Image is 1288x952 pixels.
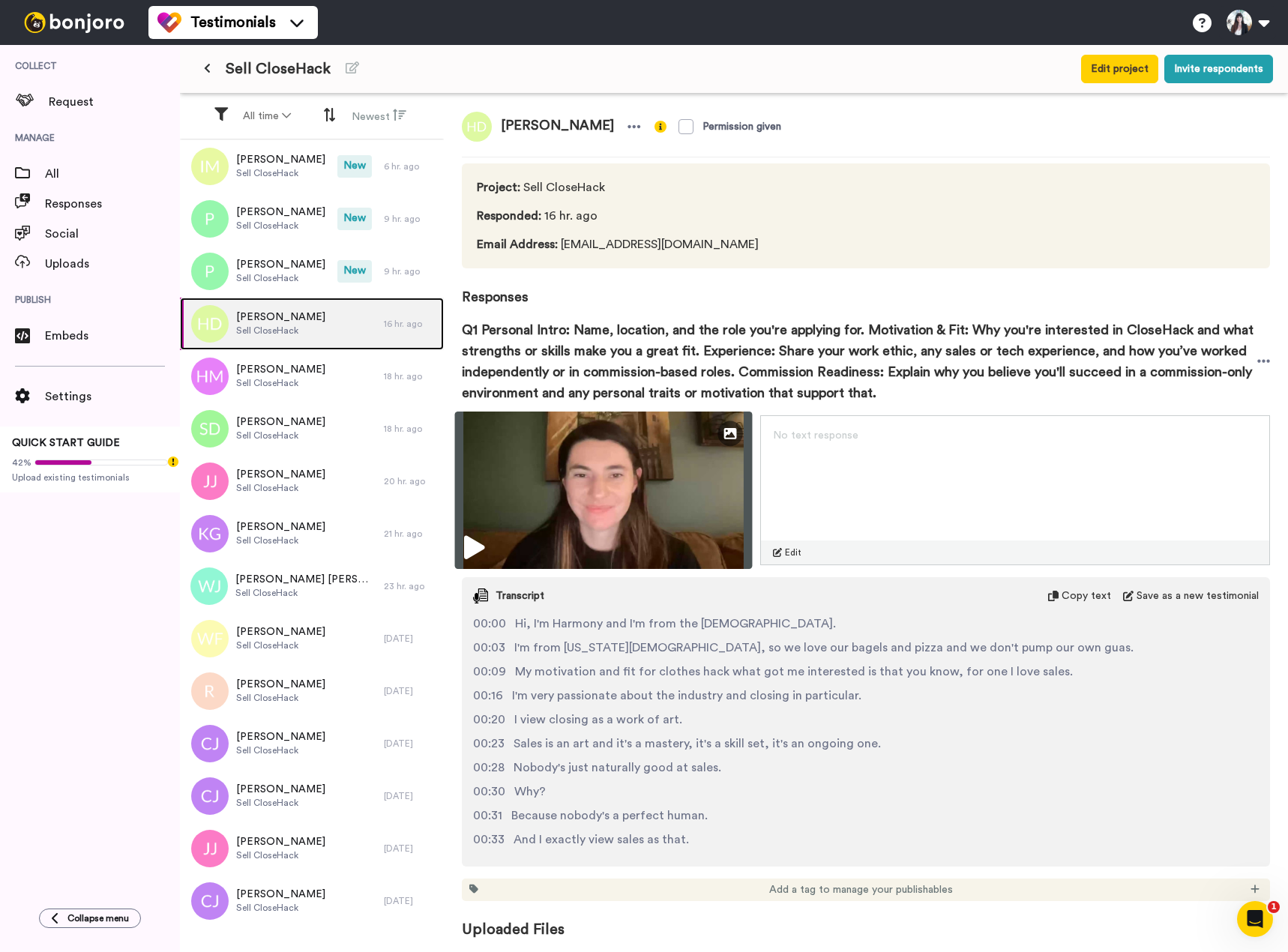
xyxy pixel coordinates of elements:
span: 1 [1268,901,1280,913]
span: 00:16 [473,687,503,705]
a: [PERSON_NAME]Sell CloseHackNew6 hr. ago [180,140,444,193]
span: [PERSON_NAME] [236,467,325,482]
span: Q1 Personal Intro: Name, location, and the role you're applying for. Motivation & Fit: Why you're... [462,319,1257,403]
img: r.png [191,672,229,710]
span: Sell CloseHack [236,639,325,651]
a: [PERSON_NAME]Sell CloseHack[DATE] [180,717,444,770]
span: Sell CloseHack [236,744,325,756]
img: tm-color.svg [157,10,181,34]
span: Email Address : [477,238,558,250]
button: Newest [343,102,415,130]
span: [PERSON_NAME] [236,624,325,639]
span: 00:33 [473,831,505,849]
img: cj.png [191,725,229,762]
span: Responded : [477,210,541,222]
div: [DATE] [384,790,436,802]
div: 21 hr. ago [384,528,436,540]
span: Sell CloseHack [235,587,376,599]
a: [PERSON_NAME]Sell CloseHack[DATE] [180,822,444,875]
span: Sell CloseHack [236,902,325,914]
img: hd.png [191,305,229,343]
img: p.png [191,200,229,238]
a: [PERSON_NAME]Sell CloseHackNew9 hr. ago [180,193,444,245]
a: [PERSON_NAME]Sell CloseHackNew9 hr. ago [180,245,444,298]
span: Save as a new testimonial [1137,588,1259,603]
span: Project : [477,181,520,193]
div: Permission given [702,119,781,134]
a: [PERSON_NAME]Sell CloseHack20 hr. ago [180,455,444,507]
div: [DATE] [384,895,436,907]
span: My motivation and fit for clothes hack what got me interested is that you know, for one I love sa... [515,663,1073,681]
span: [PERSON_NAME] [236,310,325,325]
div: 18 hr. ago [384,423,436,435]
span: 16 hr. ago [477,207,759,225]
span: Hi, I'm Harmony and I'm from the [DEMOGRAPHIC_DATA]. [515,615,836,633]
span: Responses [462,268,1270,307]
div: [DATE] [384,685,436,697]
span: [PERSON_NAME] [236,152,325,167]
span: 42% [12,457,31,469]
span: Sell CloseHack [236,430,325,442]
span: I view closing as a work of art. [514,711,682,729]
span: Why? [514,783,546,801]
span: Sell CloseHack [236,797,325,809]
div: 6 hr. ago [384,160,436,172]
span: [PERSON_NAME] [236,519,325,534]
span: Copy text [1062,588,1111,603]
span: New [337,208,372,230]
a: [PERSON_NAME]Sell CloseHack21 hr. ago [180,507,444,560]
div: 9 hr. ago [384,265,436,277]
span: Responses [45,195,180,213]
span: 00:28 [473,759,505,777]
span: I'm from [US_STATE][DEMOGRAPHIC_DATA], so we love our bagels and pizza and we don't pump our own ... [514,639,1134,657]
span: Testimonials [190,12,276,33]
img: hd.png [462,112,492,142]
span: [PERSON_NAME] [236,887,325,902]
div: [DATE] [384,633,436,645]
span: [PERSON_NAME] [492,112,623,142]
a: [PERSON_NAME]Sell CloseHack[DATE] [180,770,444,822]
img: im.png [191,148,229,185]
span: Sell CloseHack [236,220,325,232]
span: Because nobody's a perfect human. [511,807,708,825]
span: Sell CloseHack [236,272,325,284]
a: Edit project [1081,55,1158,83]
a: [PERSON_NAME]Sell CloseHack[DATE] [180,875,444,927]
a: [PERSON_NAME]Sell CloseHack16 hr. ago [180,298,444,350]
span: 00:03 [473,639,505,657]
span: [PERSON_NAME] [PERSON_NAME] [235,572,376,587]
a: [PERSON_NAME]Sell CloseHack18 hr. ago [180,403,444,455]
img: hm.png [191,358,229,395]
span: I'm very passionate about the industry and closing in particular. [512,687,861,705]
a: [PERSON_NAME] [PERSON_NAME]Sell CloseHack23 hr. ago [180,560,444,612]
img: jj.png [191,830,229,867]
span: Sell CloseHack [236,167,325,179]
span: 00:23 [473,735,505,753]
span: Upload existing testimonials [12,472,168,483]
span: [PERSON_NAME] [236,415,325,430]
div: [DATE] [384,738,436,750]
span: Sell CloseHack [236,849,325,861]
span: Add a tag to manage your publishables [769,882,953,897]
span: Sell CloseHack [226,58,331,79]
span: New [337,260,372,283]
div: 20 hr. ago [384,475,436,487]
a: [PERSON_NAME]Sell CloseHack18 hr. ago [180,350,444,403]
span: [PERSON_NAME] [236,834,325,849]
span: [PERSON_NAME] [236,782,325,797]
iframe: Intercom live chat [1237,901,1273,937]
span: Uploads [45,255,180,273]
span: 00:00 [473,615,506,633]
span: Social [45,225,180,243]
span: Uploaded Files [462,901,1270,940]
img: cj.png [191,777,229,815]
span: Collapse menu [67,912,129,924]
span: Settings [45,388,180,406]
div: 16 hr. ago [384,318,436,330]
img: info-yellow.svg [654,121,666,133]
a: [PERSON_NAME]Sell CloseHack[DATE] [180,665,444,717]
span: Sell CloseHack [236,482,325,494]
img: jj.png [191,463,229,500]
div: [DATE] [384,843,436,855]
img: wf.png [191,620,229,657]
